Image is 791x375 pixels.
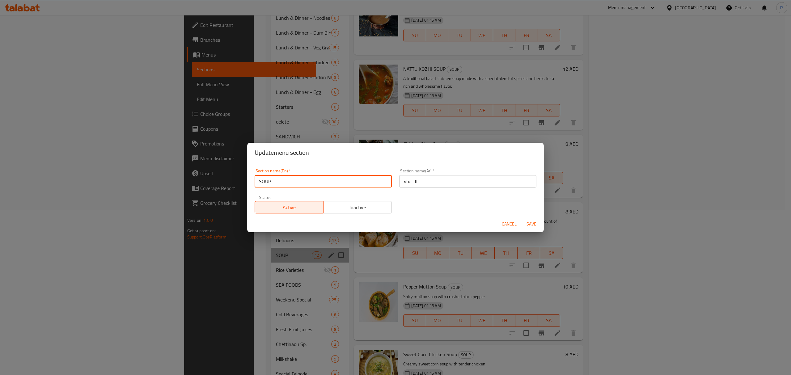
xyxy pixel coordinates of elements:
span: Save [524,220,539,228]
input: Please enter section name(ar) [399,175,536,187]
button: Inactive [323,201,392,213]
h2: Update menu section [255,148,536,158]
span: Inactive [326,203,390,212]
button: Save [522,218,541,230]
input: Please enter section name(en) [255,175,392,187]
button: Cancel [499,218,519,230]
span: Active [257,203,321,212]
span: Cancel [502,220,517,228]
button: Active [255,201,324,213]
